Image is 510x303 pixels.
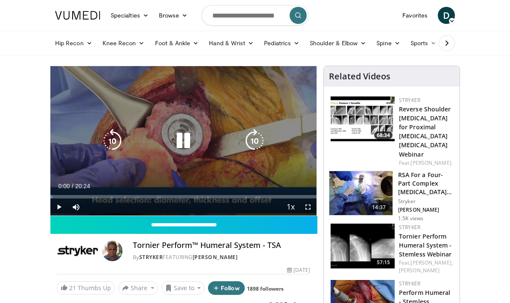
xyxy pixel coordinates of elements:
a: Hip Recon [50,35,97,52]
a: 57:15 [331,224,395,268]
a: Stryker [399,96,420,104]
a: Spine [371,35,405,52]
button: Mute [67,198,85,216]
button: Share [118,281,158,295]
a: Stryker [139,253,163,261]
a: D [438,7,455,24]
div: [DATE] [287,266,310,274]
button: Follow [208,281,245,295]
input: Search topics, interventions [202,5,308,26]
span: 21 [69,284,76,292]
p: [PERSON_NAME] [398,207,454,213]
div: Feat. [399,159,453,167]
img: 3ae8161b-4f83-4edc-aac2-d9c3cbe12a04.150x105_q85_crop-smart_upscale.jpg [331,224,395,268]
img: Avatar [102,241,123,261]
img: Stryker [57,241,99,261]
a: Tornier Perform Humeral System - Stemless Webinar [399,232,452,258]
a: 68:34 [331,96,395,141]
a: [PERSON_NAME], [410,259,452,266]
a: [PERSON_NAME] [399,267,440,274]
a: 21 Thumbs Up [57,281,115,294]
h3: RSA For a Four-Part Complex [MEDICAL_DATA] Utilizing Torn… [398,171,454,196]
button: Play [50,198,67,216]
a: Favorites [397,7,433,24]
span: 57:15 [374,259,393,266]
a: Pediatrics [259,35,305,52]
a: Stryker [399,280,420,287]
a: 1898 followers [247,285,284,292]
p: Stryker [398,198,454,205]
h4: Tornier Perform™ Humeral System - TSA [133,241,310,250]
a: Sports [405,35,442,52]
a: 14:37 RSA For a Four-Part Complex [MEDICAL_DATA] Utilizing Torn… Stryker [PERSON_NAME] 1.5K views [329,171,454,222]
a: [PERSON_NAME] [193,253,238,261]
a: Reverse Shoulder [MEDICAL_DATA] for Proximal [MEDICAL_DATA] [MEDICAL_DATA] Webinar [399,105,451,158]
span: / [72,183,73,189]
span: 20:24 [75,183,90,189]
button: Fullscreen [299,198,317,216]
a: Browse [154,7,193,24]
div: Feat. [399,259,453,274]
span: 68:34 [374,131,393,139]
button: Save to [161,281,205,295]
a: Foot & Ankle [150,35,204,52]
a: Specialties [106,7,154,24]
span: 0:00 [58,183,70,189]
a: Stryker [399,224,420,231]
div: By FEATURING [133,253,310,261]
a: [PERSON_NAME] [410,159,451,166]
a: Hand & Wrist [204,35,259,52]
img: df0f1406-0bb0-472e-a021-c1964535cf7e.150x105_q85_crop-smart_upscale.jpg [329,171,393,216]
h4: Related Videos [329,71,390,82]
a: Knee Recon [97,35,150,52]
span: 14:37 [369,203,389,212]
a: Shoulder & Elbow [305,35,371,52]
img: 5590996b-cb48-4399-9e45-1e14765bb8fc.150x105_q85_crop-smart_upscale.jpg [331,96,395,141]
video-js: Video Player [50,66,317,216]
p: 1.5K views [398,215,423,222]
img: VuMedi Logo [55,11,100,20]
div: Progress Bar [50,195,317,198]
button: Playback Rate [282,198,299,216]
